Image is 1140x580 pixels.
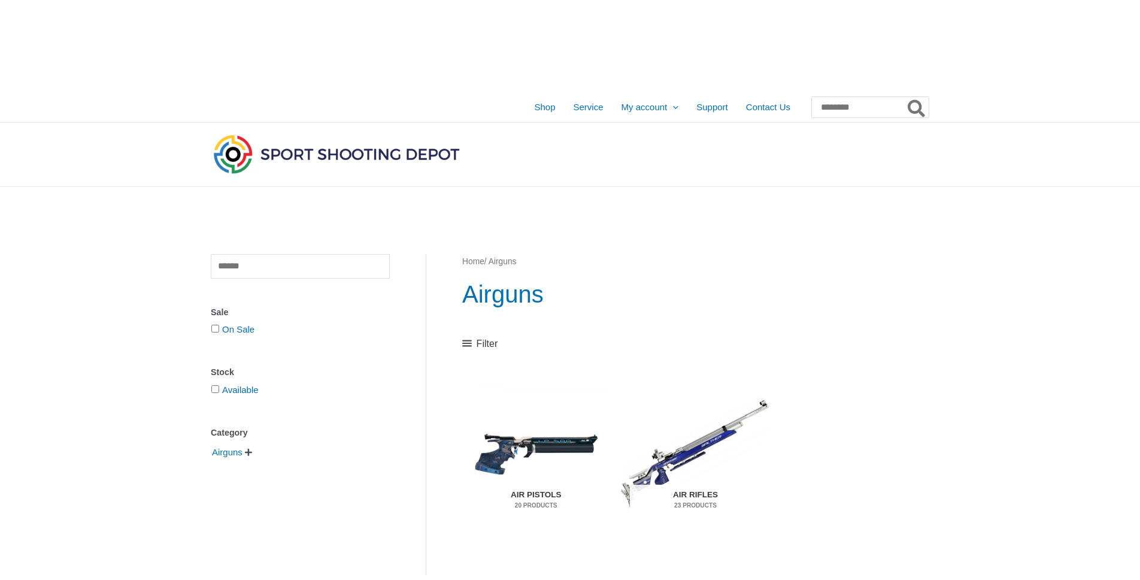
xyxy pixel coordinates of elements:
[525,92,799,122] nav: Primary Site Navigation
[667,92,678,122] span: Menu Toggle
[737,92,799,122] a: Contact Us
[462,376,610,530] img: Air Pistols
[222,385,259,395] a: Available
[613,92,688,122] a: My accountMenu Toggle
[211,304,390,321] div: Sale
[525,92,564,122] a: Shop
[211,424,390,442] div: Category
[630,485,761,516] h2: Air Rifles
[477,335,498,353] span: Filter
[245,448,252,457] span: 
[211,325,219,333] input: On Sale
[462,254,929,270] nav: Breadcrumb
[621,92,668,122] span: My account
[211,132,462,176] img: Sport Shooting Depot
[621,376,769,530] img: Air Rifles
[746,92,790,122] span: Contact Us
[905,97,929,117] button: Search
[621,376,769,530] a: Visit product category Air Rifles
[534,92,555,122] span: Shop
[471,501,602,510] mark: 20 Products
[565,92,613,122] a: Service
[211,385,219,393] input: Available
[222,324,254,334] a: On Sale
[462,277,929,311] h1: Airguns
[211,364,390,381] div: Stock
[211,446,244,457] a: Airguns
[462,335,498,353] a: Filter
[696,92,728,122] span: Support
[687,92,737,122] a: Support
[462,257,484,266] a: Home
[574,92,604,122] span: Service
[471,485,602,516] h2: Air Pistols
[211,442,244,463] span: Airguns
[462,376,610,530] a: Visit product category Air Pistols
[630,501,761,510] mark: 23 Products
